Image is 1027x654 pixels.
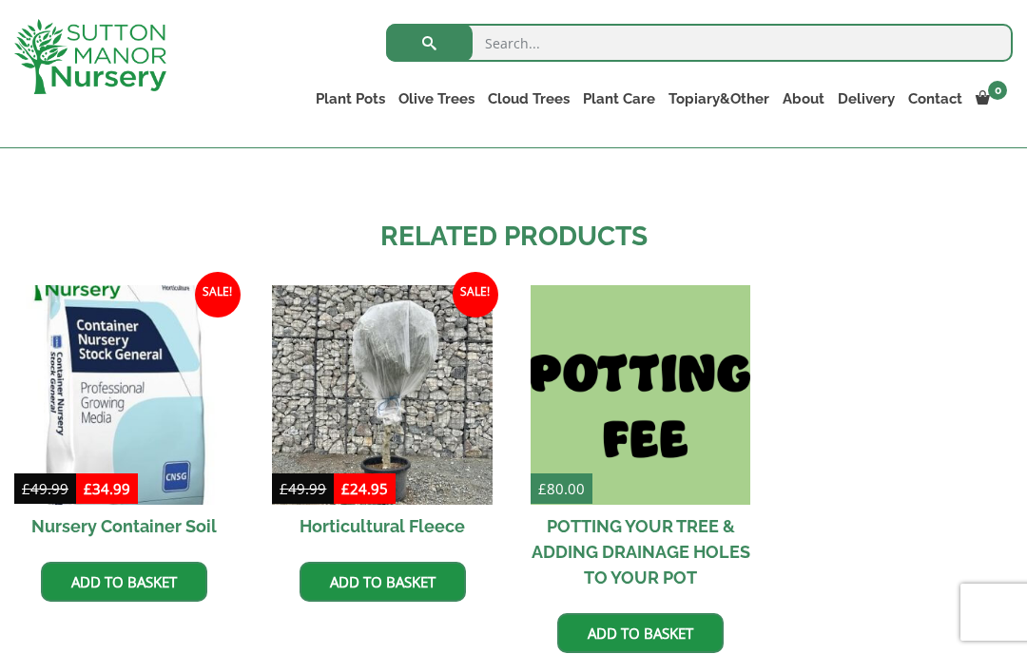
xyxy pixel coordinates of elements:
[831,86,901,112] a: Delivery
[309,86,392,112] a: Plant Pots
[453,272,498,317] span: Sale!
[22,479,68,498] bdi: 49.99
[662,86,776,112] a: Topiary&Other
[531,285,751,600] a: £80.00 POTTING YOUR TREE & ADDING DRAINAGE HOLES TO YOUR POT
[280,479,326,498] bdi: 49.99
[272,505,493,548] h2: Horticultural Fleece
[531,505,751,599] h2: POTTING YOUR TREE & ADDING DRAINAGE HOLES TO YOUR POT
[14,285,235,548] a: Sale! Nursery Container Soil
[341,479,350,498] span: £
[576,86,662,112] a: Plant Care
[14,217,1013,257] h2: Related products
[84,479,130,498] bdi: 34.99
[392,86,481,112] a: Olive Trees
[969,86,1013,112] a: 0
[538,479,547,498] span: £
[557,613,724,653] a: Add to basket: “POTTING YOUR TREE & ADDING DRAINAGE HOLES TO YOUR POT”
[272,285,493,506] img: Horticultural Fleece
[41,562,207,602] a: Add to basket: “Nursery Container Soil”
[901,86,969,112] a: Contact
[84,479,92,498] span: £
[386,24,1013,62] input: Search...
[14,19,166,94] img: logo
[272,285,493,548] a: Sale! Horticultural Fleece
[22,479,30,498] span: £
[341,479,388,498] bdi: 24.95
[481,86,576,112] a: Cloud Trees
[988,81,1007,100] span: 0
[195,272,241,317] span: Sale!
[538,479,585,498] bdi: 80.00
[280,479,288,498] span: £
[776,86,831,112] a: About
[300,562,466,602] a: Add to basket: “Horticultural Fleece”
[14,505,235,548] h2: Nursery Container Soil
[14,285,235,506] img: Nursery Container Soil
[531,285,751,506] img: POTTING YOUR TREE & ADDING DRAINAGE HOLES TO YOUR POT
